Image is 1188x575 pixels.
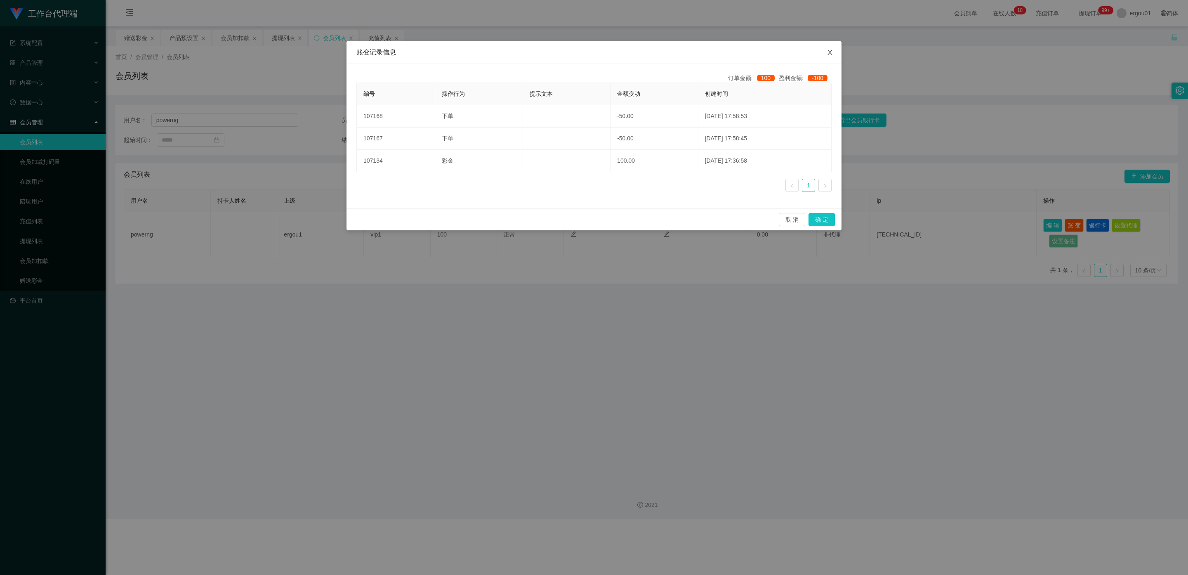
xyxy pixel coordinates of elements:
button: Close [818,41,841,64]
td: 107168 [357,105,435,128]
i: 图标: close [827,49,833,56]
td: 100.00 [610,150,698,172]
td: -50.00 [610,128,698,150]
td: [DATE] 17:36:58 [698,150,832,172]
div: 订单金额: [728,74,779,83]
div: 盈利金额: [779,74,832,83]
i: 图标: left [790,183,794,188]
a: 1 [802,179,815,192]
i: 图标: right [823,183,827,188]
button: 取 消 [779,213,805,226]
span: 创建时间 [705,90,728,97]
span: 编号 [363,90,375,97]
td: 下单 [435,128,523,150]
td: 107167 [357,128,435,150]
li: 下一页 [818,179,832,192]
td: 彩金 [435,150,523,172]
span: 提示文本 [530,90,553,97]
span: -100 [808,75,827,81]
td: [DATE] 17:58:45 [698,128,832,150]
span: 100 [757,75,775,81]
td: 下单 [435,105,523,128]
span: 操作行为 [442,90,465,97]
li: 上一页 [785,179,799,192]
td: 107134 [357,150,435,172]
button: 确 定 [808,213,835,226]
div: 账变记录信息 [356,48,832,57]
td: [DATE] 17:58:53 [698,105,832,128]
span: 金额变动 [617,90,640,97]
li: 1 [802,179,815,192]
td: -50.00 [610,105,698,128]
